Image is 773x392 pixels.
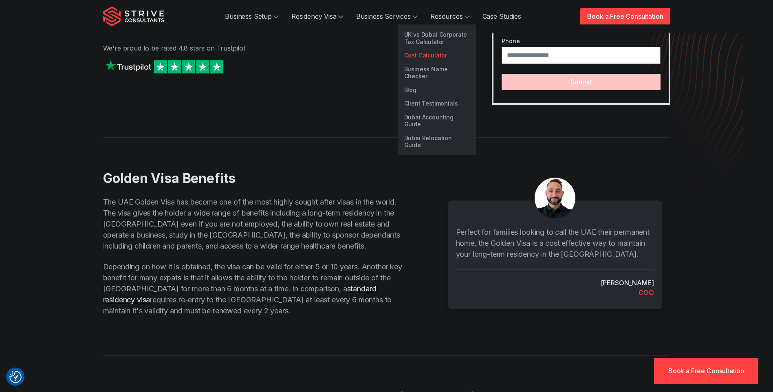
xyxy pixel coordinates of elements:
[103,6,164,26] img: Strive Consultants
[535,178,575,218] img: aDXDSydWJ-7kSlbU_Untitleddesign-75-.png
[398,28,476,48] a: UK vs Dubai Corporate Tax Calculator
[103,261,404,316] p: Depending on how it is obtained, the visa can be valid for either 5 or 10 years. Another key bene...
[398,97,476,110] a: Client Testimonials
[654,358,758,384] a: Book a Free Consultation
[601,278,654,288] cite: [PERSON_NAME]
[285,8,350,24] a: Residency Visa
[398,131,476,152] a: Dubai Relocation Guide
[103,196,404,251] p: The UAE Golden Visa has become one of the most highly sought after visas in the world. The visa g...
[580,8,670,24] a: Book a Free Consultation
[639,288,654,297] div: COO
[398,62,476,83] a: Business Name Checker
[398,48,476,62] a: Cost Calculator
[502,37,660,45] label: Phone
[350,8,424,24] a: Business Services
[502,74,660,90] button: Submit
[9,371,22,383] img: Revisit consent button
[424,8,476,24] a: Resources
[398,83,476,97] a: Blog
[456,227,654,260] p: Perfect for families looking to call the UAE their permanent home, the Golden Visa is a cost effe...
[9,371,22,383] button: Consent Preferences
[103,170,404,187] h2: Golden Visa Benefits
[476,8,528,24] a: Case Studies
[103,58,225,75] img: Strive on Trustpilot
[103,43,460,53] p: We're proud to be rated 4.8 stars on Trustpilot
[218,8,285,24] a: Business Setup
[398,110,476,131] a: Dubai Accounting Guide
